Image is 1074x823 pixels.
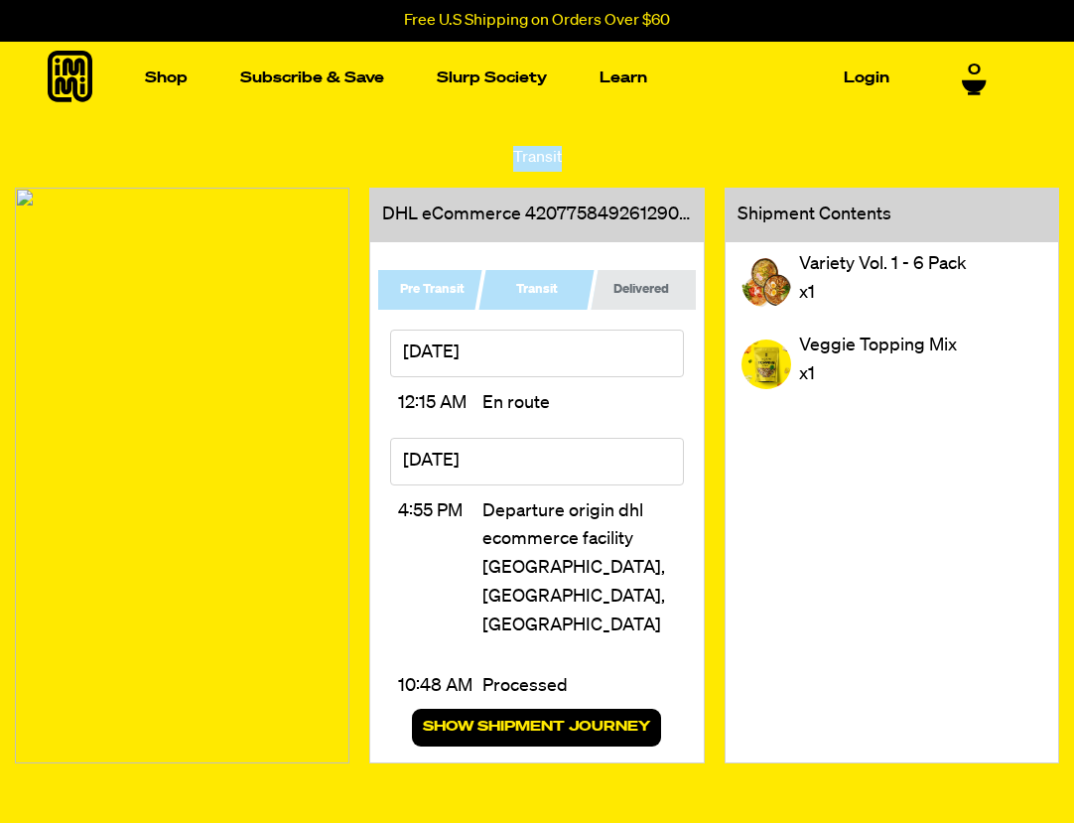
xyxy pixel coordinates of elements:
[403,339,460,367] span: [DATE]
[382,206,525,223] span: DHL eCommerce
[525,206,824,223] a: 420775849261290389114517052740
[429,63,555,93] a: Slurp Society
[412,709,661,747] button: Show shipment journey
[400,279,465,301] span: Pre Transit
[482,672,675,701] div: Processed
[726,189,1058,242] section: Shipment Contents
[232,63,392,93] a: Subscribe & Save
[404,12,670,30] p: Free U.S Shipping on Orders Over $60
[513,146,562,172] div: Transit
[799,250,967,279] div: Variety Vol. 1 - 6 Pack
[398,385,482,418] div: 12:15 AM
[482,389,675,418] div: En route
[968,62,981,79] span: 0
[482,497,675,555] div: Departure origin dhl ecommerce facility
[741,258,791,308] img: Variety Vol. 1 - 6 Pack
[482,554,675,639] span: [GEOGRAPHIC_DATA], [GEOGRAPHIC_DATA], [GEOGRAPHIC_DATA]
[516,279,558,301] span: Transit
[799,360,815,389] div: x 1
[398,668,482,786] div: 10:48 AM
[398,493,482,640] div: 4:55 PM
[962,62,987,95] a: 0
[613,279,669,301] span: Delivered
[799,279,815,308] div: x 1
[592,63,655,93] a: Learn
[799,332,957,360] div: Veggie Topping Mix
[137,63,196,93] a: Shop
[741,340,791,389] img: Veggie Topping Mix
[403,447,460,476] span: [DATE]
[137,42,897,114] nav: Main navigation
[836,63,897,93] a: Login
